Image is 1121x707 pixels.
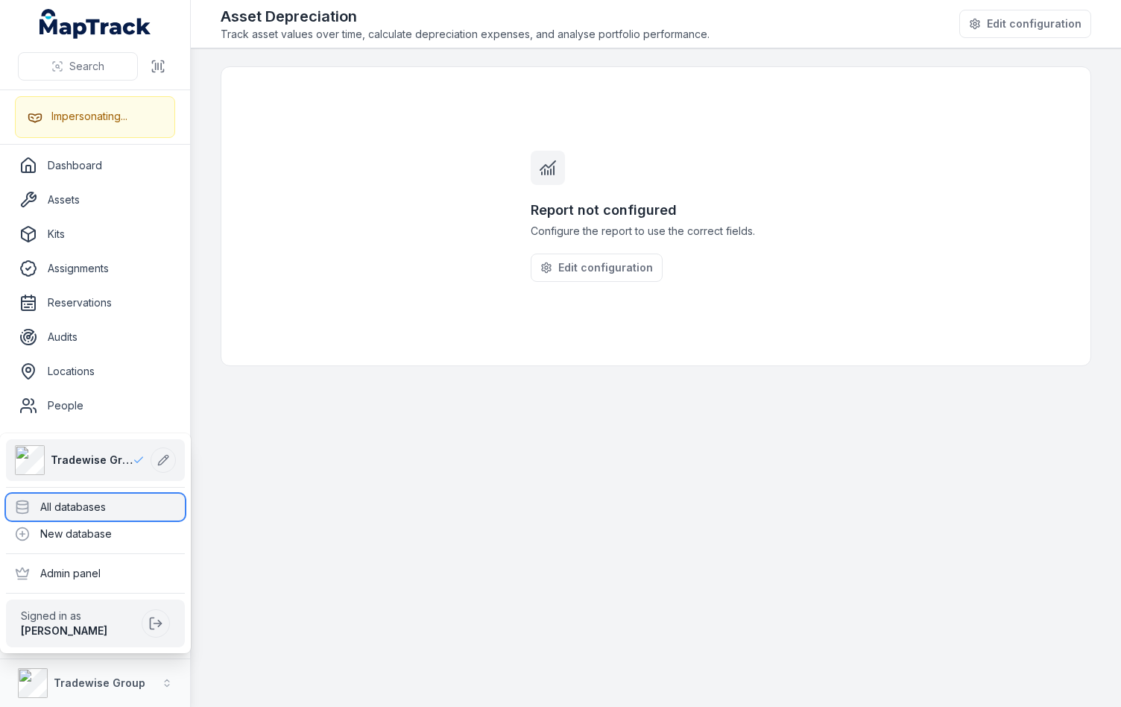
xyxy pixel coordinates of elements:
strong: [PERSON_NAME] [21,624,107,637]
span: Signed in as [21,609,136,623]
strong: Tradewise Group [54,676,145,689]
div: All databases [6,494,185,521]
div: Admin panel [6,560,185,587]
div: New database [6,521,185,547]
span: Tradewise Group [51,453,133,468]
